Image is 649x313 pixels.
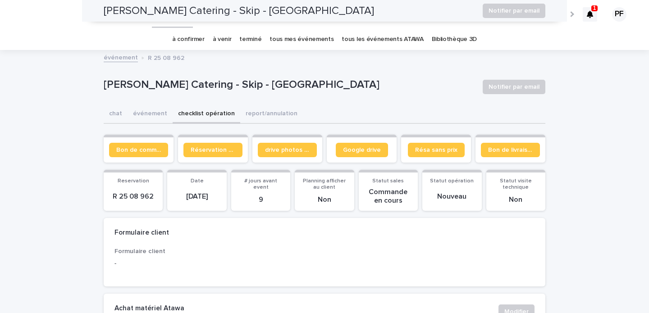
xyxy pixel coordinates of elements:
[114,248,165,254] span: Formulaire client
[428,192,476,201] p: Nouveau
[372,178,404,184] span: Statut sales
[173,105,240,124] button: checklist opération
[270,29,334,50] a: tous mes événements
[128,105,173,124] button: événement
[116,147,161,153] span: Bon de commande
[342,29,423,50] a: tous les événements ATAWA
[104,105,128,124] button: chat
[593,5,596,11] p: 1
[239,29,261,50] a: terminé
[109,143,168,157] a: Bon de commande
[343,147,381,153] span: Google drive
[109,192,157,201] p: R 25 08 962
[430,178,474,184] span: Statut opération
[488,147,533,153] span: Bon de livraison
[191,178,204,184] span: Date
[173,192,221,201] p: [DATE]
[612,7,626,22] div: PF
[114,304,184,313] h2: Achat matériel Atawa
[118,178,149,184] span: Reservation
[240,105,303,124] button: report/annulation
[265,147,310,153] span: drive photos coordinateur
[172,29,205,50] a: à confirmer
[432,29,477,50] a: Bibliothèque 3D
[148,52,184,62] p: R 25 08 962
[303,178,346,190] span: Planning afficher au client
[104,52,138,62] a: événement
[492,195,540,204] p: Non
[300,195,348,204] p: Non
[364,188,412,205] p: Commande en cours
[483,80,545,94] button: Notifier par email
[237,195,285,204] p: 9
[244,178,277,190] span: # jours avant event
[191,147,235,153] span: Réservation client
[104,78,475,91] p: [PERSON_NAME] Catering - Skip - [GEOGRAPHIC_DATA]
[481,143,540,157] a: Bon de livraison
[415,147,457,153] span: Résa sans prix
[336,143,388,157] a: Google drive
[183,143,242,157] a: Réservation client
[114,229,169,237] h2: Formulaire client
[213,29,232,50] a: à venir
[489,82,539,91] span: Notifier par email
[500,178,532,190] span: Statut visite technique
[408,143,465,157] a: Résa sans prix
[114,259,247,268] p: -
[18,5,105,23] img: Ls34BcGeRexTGTNfXpUC
[258,143,317,157] a: drive photos coordinateur
[583,7,597,22] div: 1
